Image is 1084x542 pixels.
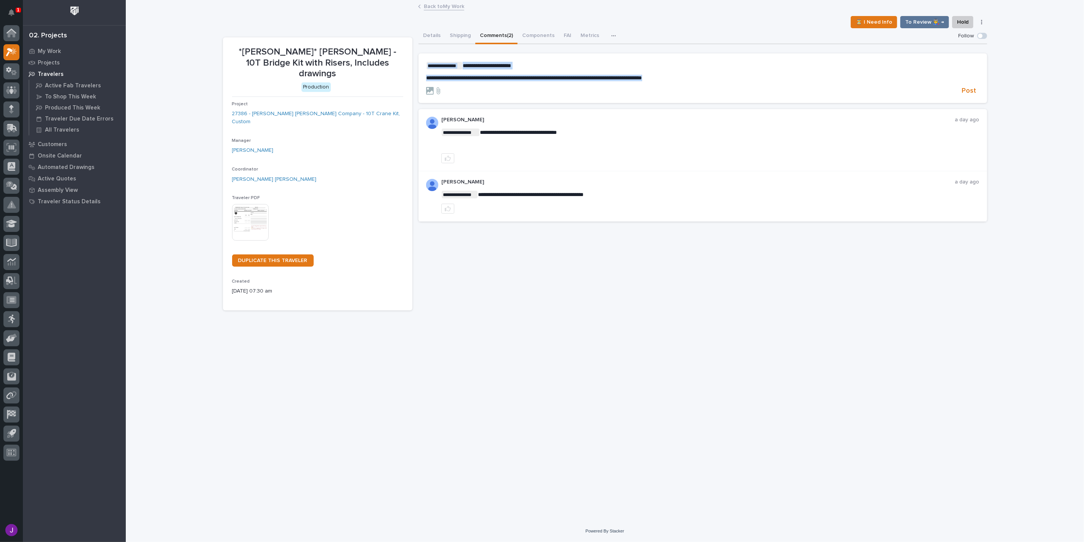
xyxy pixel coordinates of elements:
[232,287,403,295] p: [DATE] 07:30 am
[851,16,897,28] button: ⏳ I Need Info
[38,198,101,205] p: Traveler Status Details
[955,117,980,123] p: a day ago
[23,196,126,207] a: Traveler Status Details
[23,57,126,68] a: Projects
[959,33,974,39] p: Follow
[232,279,250,284] span: Created
[959,87,980,95] button: Post
[67,4,82,18] img: Workspace Logo
[232,110,403,126] a: 27386 - [PERSON_NAME] [PERSON_NAME] Company - 10T Crane Kit, Custom
[900,16,949,28] button: To Review 👨‍🏭 →
[17,7,19,13] p: 1
[955,179,980,185] p: a day ago
[45,93,96,100] p: To Shop This Week
[29,91,126,102] a: To Shop This Week
[23,68,126,80] a: Travelers
[232,146,274,154] a: [PERSON_NAME]
[38,71,64,78] p: Travelers
[238,258,308,263] span: DUPLICATE THIS TRAVELER
[23,150,126,161] a: Onsite Calendar
[45,127,79,133] p: All Travelers
[38,187,78,194] p: Assembly View
[45,105,100,111] p: Produced This Week
[424,2,464,10] a: Back toMy Work
[441,179,955,185] p: [PERSON_NAME]
[38,164,95,171] p: Automated Drawings
[419,28,445,44] button: Details
[3,522,19,538] button: users-avatar
[232,196,260,200] span: Traveler PDF
[585,529,624,533] a: Powered By Stacker
[29,80,126,91] a: Active Fab Travelers
[905,18,944,27] span: To Review 👨‍🏭 →
[23,184,126,196] a: Assembly View
[441,117,955,123] p: [PERSON_NAME]
[856,18,892,27] span: ⏳ I Need Info
[38,48,61,55] p: My Work
[29,124,126,135] a: All Travelers
[29,102,126,113] a: Produced This Week
[38,175,76,182] p: Active Quotes
[232,102,248,106] span: Project
[23,173,126,184] a: Active Quotes
[441,204,454,214] button: like this post
[426,179,438,191] img: AOh14GhSlYjeM8O_ot9Zo41P9gQNwj0jkqEy9d647ulX9Q=s96-c
[445,28,475,44] button: Shipping
[10,9,19,21] div: Notifications1
[232,254,314,267] a: DUPLICATE THIS TRAVELER
[23,161,126,173] a: Automated Drawings
[957,18,969,27] span: Hold
[23,138,126,150] a: Customers
[518,28,559,44] button: Components
[475,28,518,44] button: Comments (2)
[29,113,126,124] a: Traveler Due Date Errors
[45,116,114,122] p: Traveler Due Date Errors
[38,153,82,159] p: Onsite Calendar
[45,82,101,89] p: Active Fab Travelers
[232,138,251,143] span: Manager
[559,28,576,44] button: FAI
[23,45,126,57] a: My Work
[232,175,317,183] a: [PERSON_NAME] [PERSON_NAME]
[29,32,67,40] div: 02. Projects
[232,47,403,79] p: *[PERSON_NAME]* [PERSON_NAME] - 10T Bridge Kit with Risers, Includes drawings
[232,167,258,172] span: Coordinator
[426,117,438,129] img: AOh14GhSlYjeM8O_ot9Zo41P9gQNwj0jkqEy9d647ulX9Q=s96-c
[952,16,973,28] button: Hold
[441,153,454,163] button: like this post
[301,82,331,92] div: Production
[576,28,604,44] button: Metrics
[3,5,19,21] button: Notifications
[962,87,977,95] span: Post
[38,60,60,66] p: Projects
[38,141,67,148] p: Customers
